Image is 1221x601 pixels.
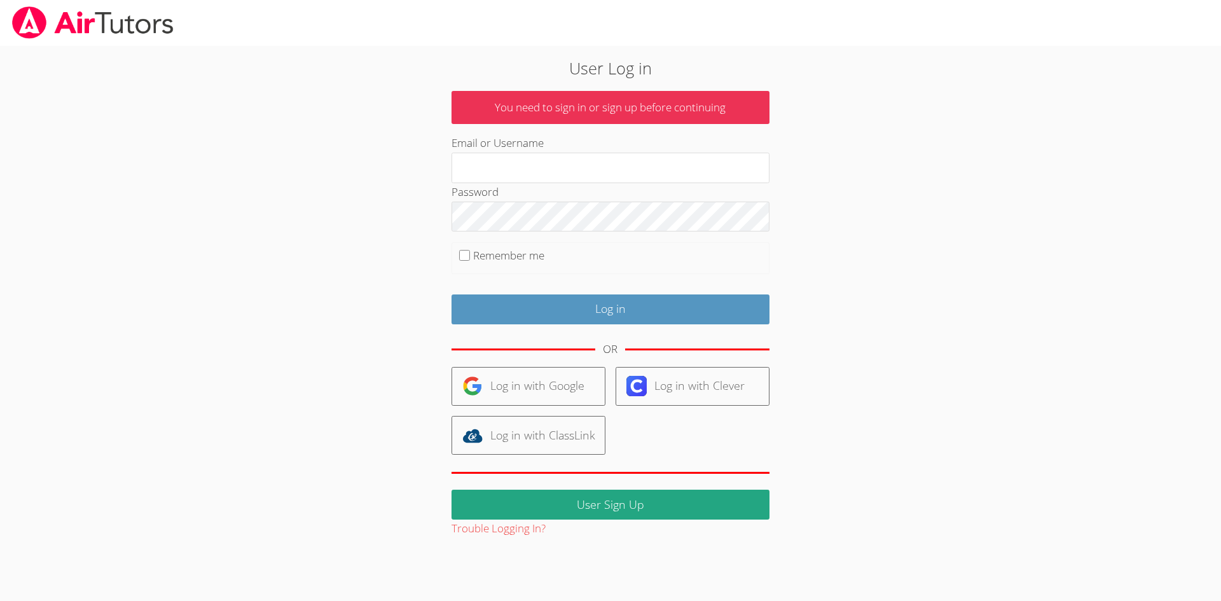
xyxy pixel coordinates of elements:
[462,376,483,396] img: google-logo-50288ca7cdecda66e5e0955fdab243c47b7ad437acaf1139b6f446037453330a.svg
[452,135,544,150] label: Email or Username
[473,248,544,263] label: Remember me
[281,56,941,80] h2: User Log in
[616,367,769,406] a: Log in with Clever
[452,520,546,538] button: Trouble Logging In?
[603,340,617,359] div: OR
[626,376,647,396] img: clever-logo-6eab21bc6e7a338710f1a6ff85c0baf02591cd810cc4098c63d3a4b26e2feb20.svg
[11,6,175,39] img: airtutors_banner-c4298cdbf04f3fff15de1276eac7730deb9818008684d7c2e4769d2f7ddbe033.png
[462,425,483,446] img: classlink-logo-d6bb404cc1216ec64c9a2012d9dc4662098be43eaf13dc465df04b49fa7ab582.svg
[452,91,769,125] p: You need to sign in or sign up before continuing
[452,294,769,324] input: Log in
[452,367,605,406] a: Log in with Google
[452,184,499,199] label: Password
[452,490,769,520] a: User Sign Up
[452,416,605,455] a: Log in with ClassLink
